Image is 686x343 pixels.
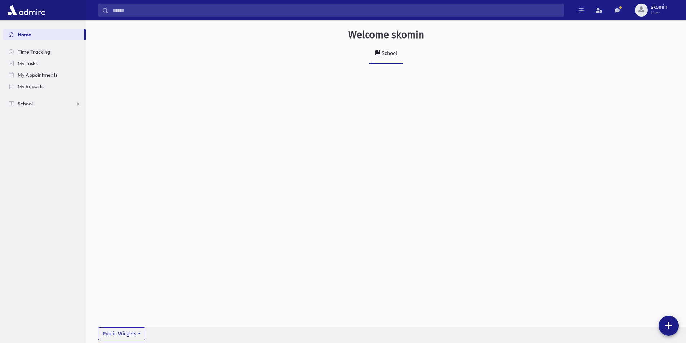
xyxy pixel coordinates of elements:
[108,4,564,17] input: Search
[3,81,86,92] a: My Reports
[651,10,667,16] span: User
[3,98,86,109] a: School
[6,3,47,17] img: AdmirePro
[18,31,31,38] span: Home
[3,29,84,40] a: Home
[348,29,424,41] h3: Welcome skomin
[18,60,38,67] span: My Tasks
[3,69,86,81] a: My Appointments
[18,83,44,90] span: My Reports
[651,4,667,10] span: skomin
[3,46,86,58] a: Time Tracking
[3,58,86,69] a: My Tasks
[380,50,397,57] div: School
[18,49,50,55] span: Time Tracking
[18,100,33,107] span: School
[369,44,403,64] a: School
[98,327,145,340] button: Public Widgets
[18,72,58,78] span: My Appointments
